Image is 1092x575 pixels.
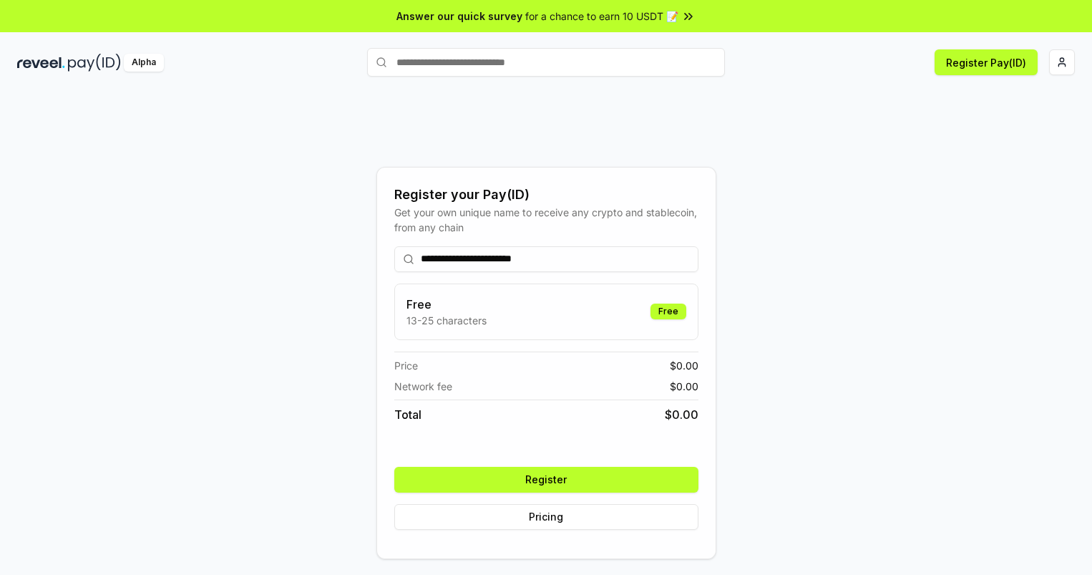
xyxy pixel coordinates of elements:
[68,54,121,72] img: pay_id
[525,9,678,24] span: for a chance to earn 10 USDT 📝
[17,54,65,72] img: reveel_dark
[406,313,487,328] p: 13-25 characters
[670,358,698,373] span: $ 0.00
[124,54,164,72] div: Alpha
[394,185,698,205] div: Register your Pay(ID)
[394,379,452,394] span: Network fee
[650,304,686,319] div: Free
[394,205,698,235] div: Get your own unique name to receive any crypto and stablecoin, from any chain
[396,9,522,24] span: Answer our quick survey
[406,296,487,313] h3: Free
[935,49,1038,75] button: Register Pay(ID)
[665,406,698,423] span: $ 0.00
[394,467,698,493] button: Register
[670,379,698,394] span: $ 0.00
[394,406,421,423] span: Total
[394,504,698,530] button: Pricing
[394,358,418,373] span: Price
